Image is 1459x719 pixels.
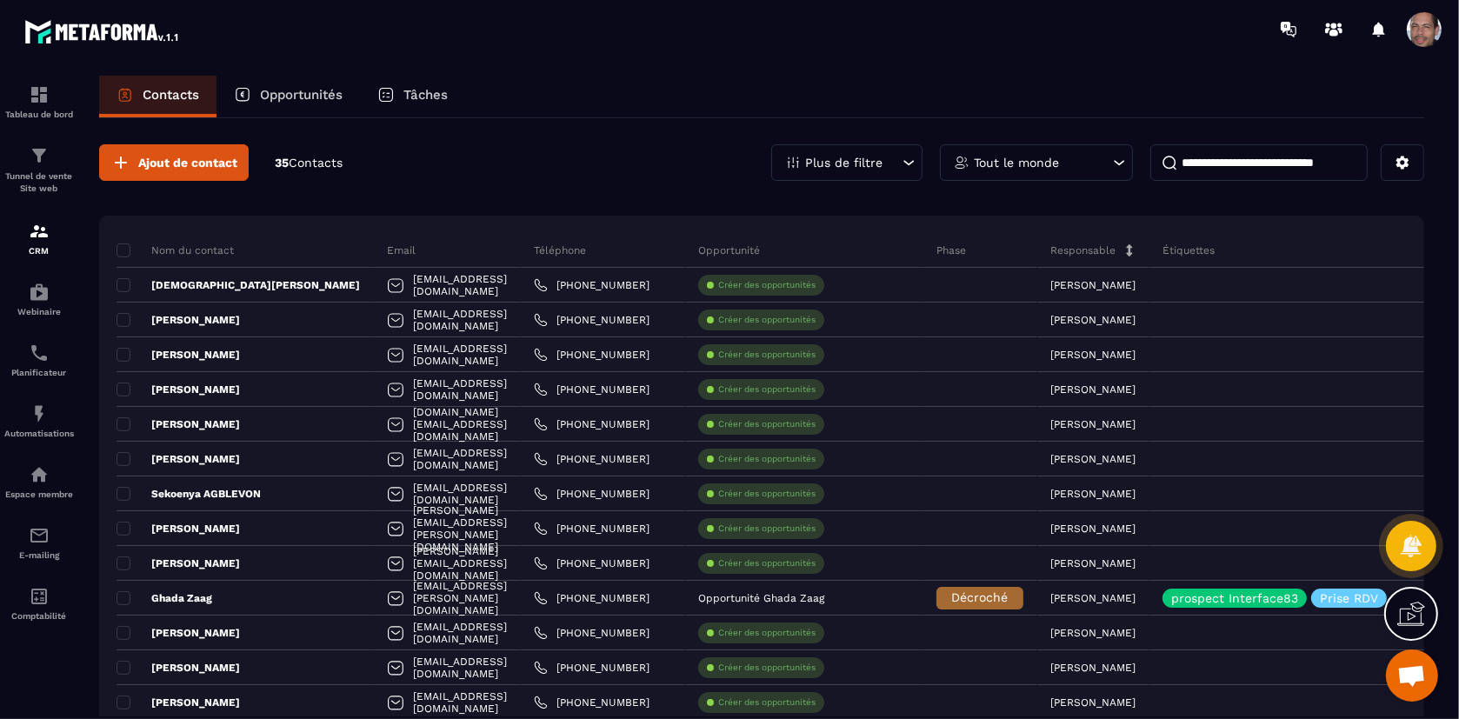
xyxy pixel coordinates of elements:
p: E-mailing [4,550,74,560]
p: prospect Interface83 [1171,592,1298,604]
p: [PERSON_NAME] [117,348,240,362]
a: [PHONE_NUMBER] [534,556,650,570]
p: [PERSON_NAME] [117,661,240,675]
p: Opportunité Ghada Zaag [698,592,824,604]
a: [PHONE_NUMBER] [534,626,650,640]
p: Planificateur [4,368,74,377]
a: [PHONE_NUMBER] [534,487,650,501]
a: automationsautomationsAutomatisations [4,390,74,451]
p: Prise RDV [1320,592,1378,604]
a: [PHONE_NUMBER] [534,313,650,327]
p: Créer des opportunités [718,453,816,465]
p: [DEMOGRAPHIC_DATA][PERSON_NAME] [117,278,360,292]
span: Décroché [952,590,1009,604]
div: Ouvrir le chat [1386,649,1438,702]
p: Webinaire [4,307,74,316]
p: Créer des opportunités [718,627,816,639]
p: Créer des opportunités [718,418,816,430]
img: email [29,525,50,546]
a: emailemailE-mailing [4,512,74,573]
p: Créer des opportunités [718,349,816,361]
p: Tunnel de vente Site web [4,170,74,195]
a: [PHONE_NUMBER] [534,591,650,605]
img: formation [29,221,50,242]
p: Créer des opportunités [718,696,816,709]
p: Ghada Zaag [117,591,212,605]
img: formation [29,145,50,166]
a: automationsautomationsEspace membre [4,451,74,512]
a: automationsautomationsWebinaire [4,269,74,330]
p: Responsable [1050,243,1116,257]
img: scheduler [29,343,50,363]
a: accountantaccountantComptabilité [4,573,74,634]
p: Phase [936,243,966,257]
p: Opportunité [698,243,760,257]
a: [PHONE_NUMBER] [534,452,650,466]
p: Espace membre [4,489,74,499]
a: [PHONE_NUMBER] [534,417,650,431]
p: [PERSON_NAME] [117,383,240,396]
p: Créer des opportunités [718,662,816,674]
p: Créer des opportunités [718,314,816,326]
p: [PERSON_NAME] [117,556,240,570]
p: Tableau de bord [4,110,74,119]
p: Étiquettes [1163,243,1215,257]
span: Ajout de contact [138,154,237,171]
a: [PHONE_NUMBER] [534,278,650,292]
p: [PERSON_NAME] [1050,314,1136,326]
p: Sekoenya AGBLEVON [117,487,261,501]
p: [PERSON_NAME] [117,522,240,536]
p: Automatisations [4,429,74,438]
img: logo [24,16,181,47]
p: [PERSON_NAME] [1050,488,1136,500]
p: Téléphone [534,243,586,257]
p: Créer des opportunités [718,383,816,396]
p: [PERSON_NAME] [1050,279,1136,291]
p: Tout le monde [974,156,1059,169]
p: [PERSON_NAME] [1050,523,1136,535]
a: Opportunités [217,76,360,117]
a: Tâches [360,76,465,117]
a: [PHONE_NUMBER] [534,522,650,536]
img: automations [29,282,50,303]
a: schedulerschedulerPlanificateur [4,330,74,390]
p: [PERSON_NAME] [1050,627,1136,639]
p: Créer des opportunités [718,279,816,291]
p: Contacts [143,87,199,103]
img: automations [29,403,50,424]
a: Contacts [99,76,217,117]
img: automations [29,464,50,485]
img: formation [29,84,50,105]
button: Ajout de contact [99,144,249,181]
a: [PHONE_NUMBER] [534,383,650,396]
p: [PERSON_NAME] [1050,453,1136,465]
p: [PERSON_NAME] [1050,557,1136,569]
p: Email [387,243,416,257]
a: formationformationCRM [4,208,74,269]
p: 35 [275,155,343,171]
p: [PERSON_NAME] [117,696,240,709]
a: [PHONE_NUMBER] [534,696,650,709]
p: [PERSON_NAME] [117,452,240,466]
img: accountant [29,586,50,607]
p: [PERSON_NAME] [117,313,240,327]
p: [PERSON_NAME] [1050,349,1136,361]
p: [PERSON_NAME] [1050,662,1136,674]
a: [PHONE_NUMBER] [534,661,650,675]
p: [PERSON_NAME] [1050,696,1136,709]
p: [PERSON_NAME] [1050,418,1136,430]
a: formationformationTableau de bord [4,71,74,132]
p: [PERSON_NAME] [117,417,240,431]
p: [PERSON_NAME] [1050,592,1136,604]
p: Créer des opportunités [718,523,816,535]
p: Créer des opportunités [718,557,816,569]
p: Nom du contact [117,243,234,257]
p: Plus de filtre [805,156,883,169]
p: Tâches [403,87,448,103]
p: [PERSON_NAME] [117,626,240,640]
p: CRM [4,246,74,256]
p: Créer des opportunités [718,488,816,500]
p: [PERSON_NAME] [1050,383,1136,396]
p: Opportunités [260,87,343,103]
p: Comptabilité [4,611,74,621]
